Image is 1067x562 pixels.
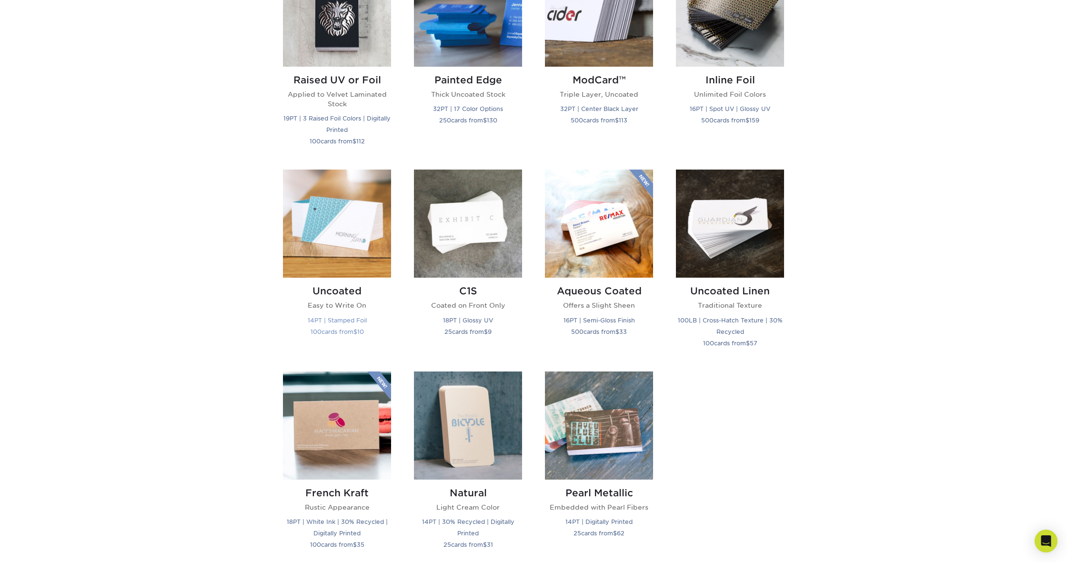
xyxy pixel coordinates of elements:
[367,371,391,400] img: New Product
[357,541,364,548] span: 35
[615,328,619,335] span: $
[310,541,321,548] span: 100
[443,541,493,548] small: cards from
[571,328,584,335] span: 500
[353,328,357,335] span: $
[571,117,583,124] span: 500
[310,541,364,548] small: cards from
[311,328,322,335] span: 100
[287,518,388,537] small: 18PT | White Ink | 30% Recycled | Digitally Printed
[283,371,391,562] a: French Kraft Business Cards French Kraft Rustic Appearance 18PT | White Ink | 30% Recycled | Digi...
[483,541,487,548] span: $
[414,170,522,278] img: C1S Business Cards
[571,328,627,335] small: cards from
[676,90,784,99] p: Unlimited Foil Colors
[545,487,653,499] h2: Pearl Metallic
[676,285,784,297] h2: Uncoated Linen
[574,530,624,537] small: cards from
[487,541,493,548] span: 31
[357,328,364,335] span: 10
[414,371,522,562] a: Natural Business Cards Natural Light Cream Color 14PT | 30% Recycled | Digitally Printed 25cards ...
[749,117,759,124] span: 159
[545,170,653,278] img: Aqueous Coated Business Cards
[484,328,488,335] span: $
[283,170,391,278] img: Uncoated Business Cards
[750,340,757,347] span: 57
[444,328,452,335] span: 25
[571,117,627,124] small: cards from
[414,371,522,480] img: Natural Business Cards
[703,340,714,347] span: 100
[488,328,492,335] span: 9
[433,105,503,112] small: 32PT | 17 Color Options
[311,328,364,335] small: cards from
[545,502,653,512] p: Embedded with Pearl Fibers
[1035,530,1057,552] div: Open Intercom Messenger
[560,105,638,112] small: 32PT | Center Black Layer
[545,371,653,562] a: Pearl Metallic Business Cards Pearl Metallic Embedded with Pearl Fibers 14PT | Digitally Printed ...
[617,530,624,537] span: 62
[444,328,492,335] small: cards from
[283,115,391,133] small: 19PT | 3 Raised Foil Colors | Digitally Printed
[414,487,522,499] h2: Natural
[676,301,784,310] p: Traditional Texture
[545,371,653,480] img: Pearl Metallic Business Cards
[676,74,784,86] h2: Inline Foil
[283,285,391,297] h2: Uncoated
[574,530,581,537] span: 25
[483,117,487,124] span: $
[283,74,391,86] h2: Raised UV or Foil
[414,170,522,360] a: C1S Business Cards C1S Coated on Front Only 18PT | Glossy UV 25cards from$9
[414,74,522,86] h2: Painted Edge
[414,301,522,310] p: Coated on Front Only
[545,170,653,360] a: Aqueous Coated Business Cards Aqueous Coated Offers a Slight Sheen 16PT | Semi-Gloss Finish 500ca...
[678,317,783,335] small: 100LB | Cross-Hatch Texture | 30% Recycled
[545,301,653,310] p: Offers a Slight Sheen
[283,502,391,512] p: Rustic Appearance
[443,317,493,324] small: 18PT | Glossy UV
[615,117,619,124] span: $
[565,518,633,525] small: 14PT | Digitally Printed
[703,340,757,347] small: cards from
[308,317,367,324] small: 14PT | Stamped Foil
[283,90,391,109] p: Applied to Velvet Laminated Stock
[443,541,451,548] span: 25
[283,371,391,480] img: French Kraft Business Cards
[356,138,365,145] span: 112
[545,74,653,86] h2: ModCard™
[690,105,770,112] small: 16PT | Spot UV | Glossy UV
[283,301,391,310] p: Easy to Write On
[613,530,617,537] span: $
[564,317,635,324] small: 16PT | Semi-Gloss Finish
[545,285,653,297] h2: Aqueous Coated
[619,328,627,335] span: 33
[353,541,357,548] span: $
[701,117,714,124] span: 500
[487,117,497,124] span: 130
[439,117,451,124] span: 250
[629,170,653,198] img: New Product
[746,340,750,347] span: $
[619,117,627,124] span: 113
[414,285,522,297] h2: C1S
[676,170,784,360] a: Uncoated Linen Business Cards Uncoated Linen Traditional Texture 100LB | Cross-Hatch Texture | 30...
[414,502,522,512] p: Light Cream Color
[283,487,391,499] h2: French Kraft
[701,117,759,124] small: cards from
[310,138,321,145] span: 100
[439,117,497,124] small: cards from
[422,518,514,537] small: 14PT | 30% Recycled | Digitally Printed
[545,90,653,99] p: Triple Layer, Uncoated
[310,138,365,145] small: cards from
[352,138,356,145] span: $
[676,170,784,278] img: Uncoated Linen Business Cards
[745,117,749,124] span: $
[283,170,391,360] a: Uncoated Business Cards Uncoated Easy to Write On 14PT | Stamped Foil 100cards from$10
[414,90,522,99] p: Thick Uncoated Stock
